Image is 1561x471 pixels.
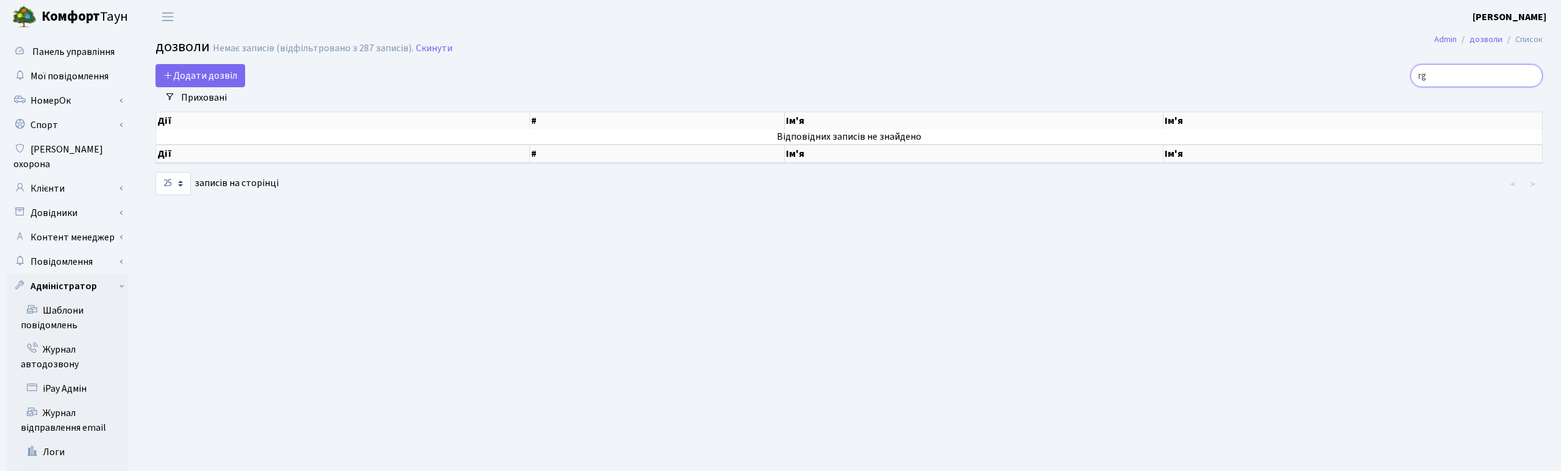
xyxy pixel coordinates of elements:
span: Мої повідомлення [30,70,109,83]
label: записів на сторінці [155,172,279,195]
button: Переключити навігацію [152,7,183,27]
span: дозволи [155,36,210,57]
a: НомерОк [6,88,128,113]
a: Шаблони повідомлень [6,298,128,337]
span: Таун [41,7,128,27]
a: Журнал автодозвону [6,337,128,376]
a: Клієнти [6,176,128,201]
img: logo.png [12,5,37,29]
a: Адміністратор [6,274,128,298]
a: Мої повідомлення [6,64,128,88]
a: Спорт [6,113,128,137]
a: Довідники [6,201,128,225]
a: Скинути [416,43,452,54]
td: Відповідних записів не знайдено [156,129,1543,144]
th: Дії [156,145,530,163]
div: Немає записів (відфільтровано з 287 записів). [213,43,413,54]
th: Ім'я [1163,145,1543,163]
th: Ім'я [785,112,1164,129]
select: записів на сторінці [155,172,191,195]
a: Додати дозвіл [155,64,245,87]
a: iPay Адмін [6,376,128,401]
th: Ім'я [1163,112,1543,129]
a: Admin [1434,33,1457,46]
a: Повідомлення [6,250,128,274]
a: дозволи [1470,33,1502,46]
a: Контент менеджер [6,225,128,250]
a: [PERSON_NAME] охорона [6,137,128,176]
th: Ім'я [785,145,1164,163]
span: Панель управління [32,45,115,59]
input: Пошук... [1410,64,1543,87]
a: Приховані [176,87,232,108]
a: [PERSON_NAME] [1473,10,1546,24]
th: # [530,112,784,129]
th: Дії [156,112,530,129]
a: Логи [6,440,128,464]
a: Журнал відправлення email [6,401,128,440]
th: # [530,145,784,163]
li: Список [1502,33,1543,46]
a: Панель управління [6,40,128,64]
span: Додати дозвіл [163,69,237,82]
b: Комфорт [41,7,100,26]
nav: breadcrumb [1416,27,1561,52]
